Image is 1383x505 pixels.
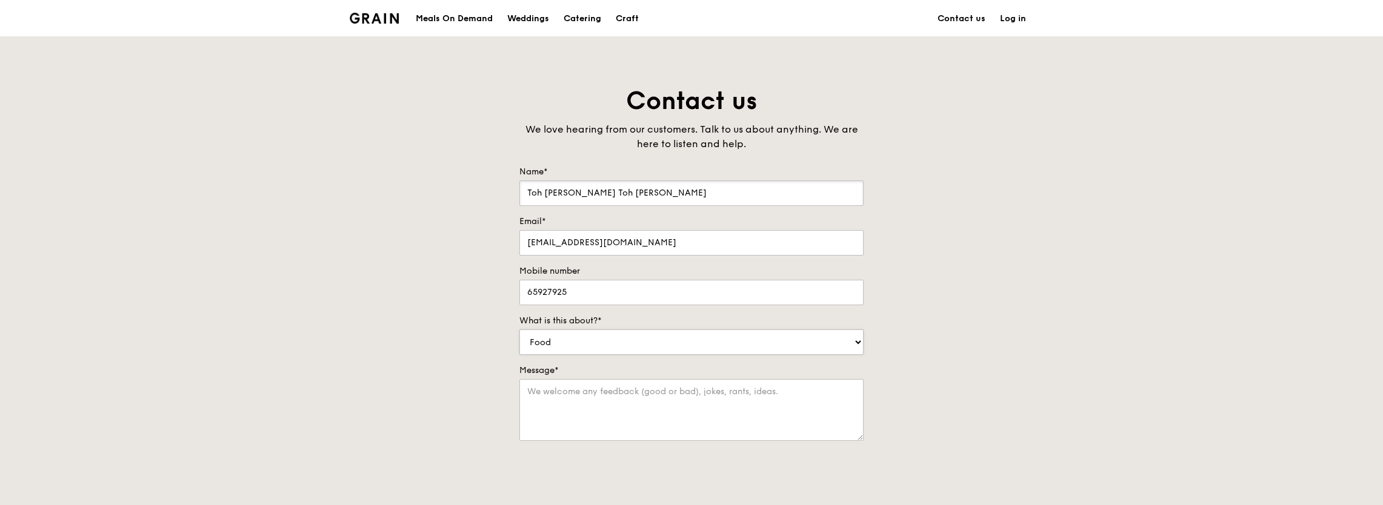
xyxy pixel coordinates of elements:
[556,1,608,37] a: Catering
[993,1,1033,37] a: Log in
[416,1,493,37] div: Meals On Demand
[564,1,601,37] div: Catering
[519,85,864,117] h1: Contact us
[616,1,639,37] div: Craft
[519,122,864,151] div: We love hearing from our customers. Talk to us about anything. We are here to listen and help.
[519,166,864,178] label: Name*
[500,1,556,37] a: Weddings
[930,1,993,37] a: Contact us
[519,216,864,228] label: Email*
[507,1,549,37] div: Weddings
[519,265,864,277] label: Mobile number
[608,1,646,37] a: Craft
[519,365,864,377] label: Message*
[519,315,864,327] label: What is this about?*
[519,453,704,500] iframe: reCAPTCHA
[350,13,399,24] img: Grain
